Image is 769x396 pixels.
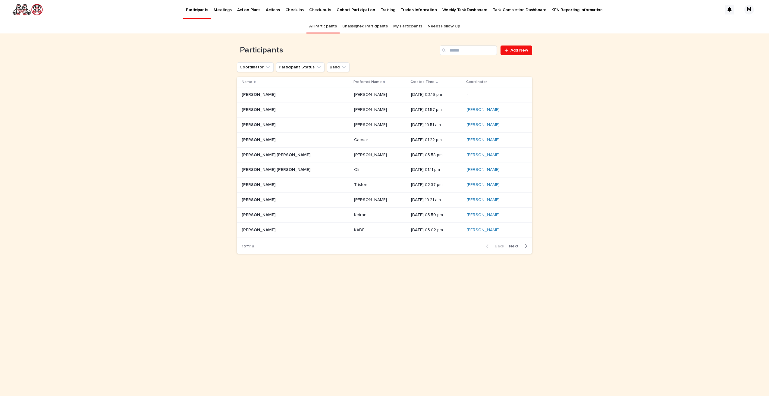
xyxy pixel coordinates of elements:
[411,92,462,97] p: [DATE] 03:16 pm
[440,46,497,55] input: Search
[467,92,523,97] p: -
[467,212,500,218] a: [PERSON_NAME]
[354,136,369,143] p: Caesar
[354,91,388,97] p: [PERSON_NAME]
[242,106,277,112] p: [PERSON_NAME]
[237,46,437,55] h1: Participants
[491,244,504,248] span: Back
[744,5,754,14] div: M
[354,181,369,187] p: Tristen
[342,19,388,33] a: Unassigned Participants
[410,79,435,85] p: Created Time
[237,147,532,162] tr: [PERSON_NAME] [PERSON_NAME][PERSON_NAME] [PERSON_NAME] [PERSON_NAME][PERSON_NAME] [DATE] 03:58 pm...
[354,151,388,158] p: [PERSON_NAME]
[354,166,360,172] p: Oli
[354,121,388,127] p: [PERSON_NAME]
[411,122,462,127] p: [DATE] 10:51 am
[509,244,522,248] span: Next
[510,48,528,52] span: Add New
[237,192,532,207] tr: [PERSON_NAME][PERSON_NAME] [PERSON_NAME][PERSON_NAME] [DATE] 10:21 am[PERSON_NAME]
[467,122,500,127] a: [PERSON_NAME]
[354,226,366,233] p: KADE
[354,106,388,112] p: [PERSON_NAME]
[242,136,277,143] p: [PERSON_NAME]
[507,244,532,249] button: Next
[467,167,500,172] a: [PERSON_NAME]
[12,4,43,16] img: rNyI97lYS1uoOg9yXW8k
[354,196,388,203] p: [PERSON_NAME]
[411,197,462,203] p: [DATE] 10:21 am
[327,62,350,72] button: Band
[242,226,277,233] p: [PERSON_NAME]
[467,197,500,203] a: [PERSON_NAME]
[237,117,532,132] tr: [PERSON_NAME][PERSON_NAME] [PERSON_NAME][PERSON_NAME] [DATE] 10:51 am[PERSON_NAME]
[428,19,460,33] a: Needs Follow Up
[237,239,259,254] p: 1 of 118
[237,178,532,193] tr: [PERSON_NAME][PERSON_NAME] TristenTristen [DATE] 02:37 pm[PERSON_NAME]
[242,79,252,85] p: Name
[242,91,277,97] p: [PERSON_NAME]
[467,182,500,187] a: [PERSON_NAME]
[237,207,532,222] tr: [PERSON_NAME][PERSON_NAME] KeiranKeiran [DATE] 03:50 pm[PERSON_NAME]
[411,137,462,143] p: [DATE] 01:22 pm
[237,222,532,237] tr: [PERSON_NAME][PERSON_NAME] KADEKADE [DATE] 03:02 pm[PERSON_NAME]
[481,244,507,249] button: Back
[467,228,500,233] a: [PERSON_NAME]
[467,137,500,143] a: [PERSON_NAME]
[393,19,422,33] a: My Participants
[242,211,277,218] p: [PERSON_NAME]
[237,87,532,102] tr: [PERSON_NAME][PERSON_NAME] [PERSON_NAME][PERSON_NAME] [DATE] 03:16 pm-
[242,121,277,127] p: [PERSON_NAME]
[411,182,462,187] p: [DATE] 02:37 pm
[242,196,277,203] p: [PERSON_NAME]
[237,132,532,147] tr: [PERSON_NAME][PERSON_NAME] CaesarCaesar [DATE] 01:22 pm[PERSON_NAME]
[237,62,274,72] button: Coordinator
[411,152,462,158] p: [DATE] 03:58 pm
[242,181,277,187] p: [PERSON_NAME]
[411,167,462,172] p: [DATE] 01:11 pm
[276,62,325,72] button: Participant Status
[501,46,532,55] a: Add New
[309,19,337,33] a: All Participants
[353,79,382,85] p: Preferred Name
[237,102,532,118] tr: [PERSON_NAME][PERSON_NAME] [PERSON_NAME][PERSON_NAME] [DATE] 01:57 pm[PERSON_NAME]
[411,212,462,218] p: [DATE] 03:50 pm
[411,107,462,112] p: [DATE] 01:57 pm
[467,107,500,112] a: [PERSON_NAME]
[411,228,462,233] p: [DATE] 03:02 pm
[354,211,368,218] p: Keiran
[242,166,312,172] p: [PERSON_NAME] [PERSON_NAME]
[467,152,500,158] a: [PERSON_NAME]
[237,162,532,178] tr: [PERSON_NAME] [PERSON_NAME][PERSON_NAME] [PERSON_NAME] OliOli [DATE] 01:11 pm[PERSON_NAME]
[466,79,487,85] p: Coordinator
[242,151,312,158] p: [PERSON_NAME] [PERSON_NAME]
